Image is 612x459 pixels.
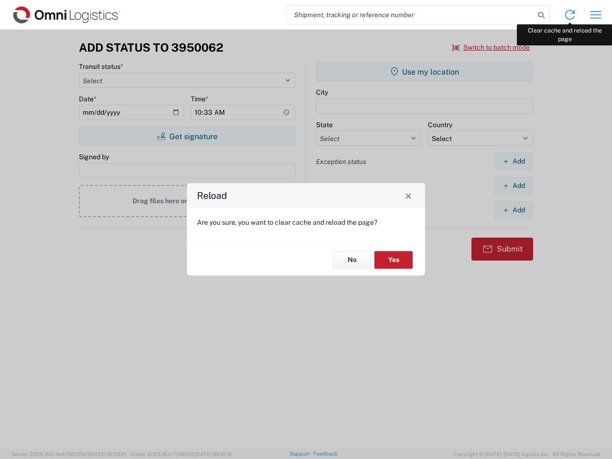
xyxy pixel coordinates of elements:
h4: Reload [197,189,227,203]
p: Are you sure, you want to clear cache and reload the page? [197,218,415,227]
button: Yes [374,251,413,269]
input: Shipment, tracking or reference number [287,6,535,24]
button: No [333,251,371,269]
button: Close [402,189,415,202]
